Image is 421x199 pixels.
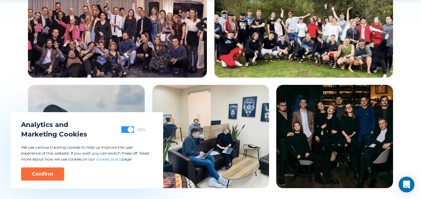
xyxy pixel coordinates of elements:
div: Confirm [32,171,53,177]
span: Marketing Cookies [21,130,87,139]
img: Team Image 3 [28,85,145,188]
img: Team Image 5 [276,85,393,188]
div: Open Intercom Messenger [399,177,414,192]
span: Analytics and [21,120,87,130]
div: On [138,126,145,133]
a: cookies policy [96,157,122,162]
img: Team Image 4 [152,85,269,188]
p: We use various tracking cookies to help us improve the user experience of this website. If you wi... [21,144,153,162]
button: Confirm [21,167,64,181]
